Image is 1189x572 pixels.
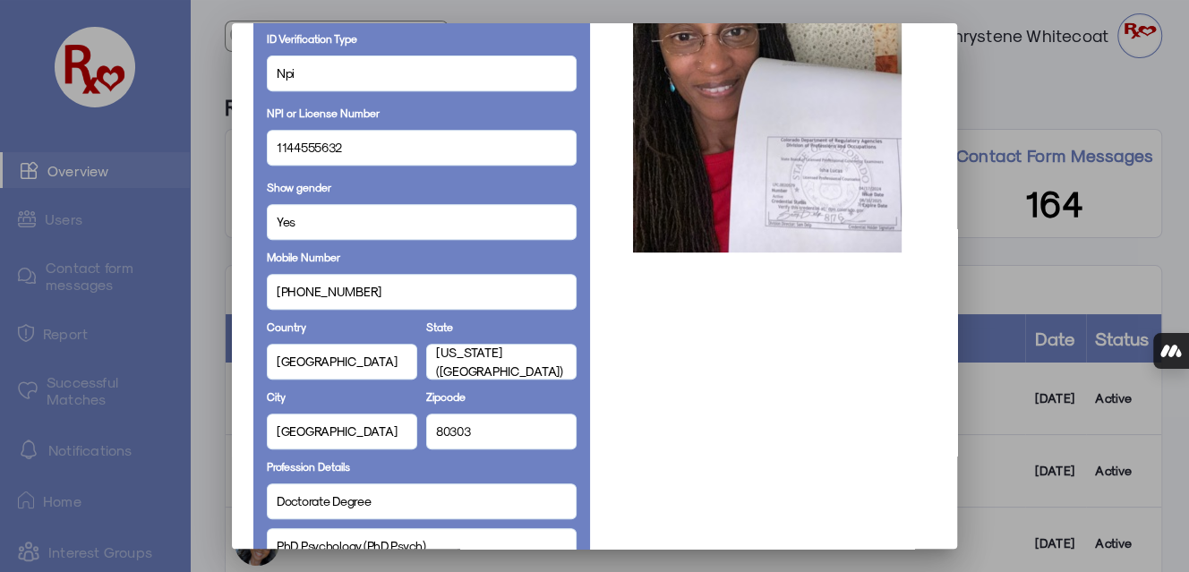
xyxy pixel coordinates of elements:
[436,422,471,440] span: 80303
[277,212,295,231] span: Yes
[277,352,397,371] span: [GEOGRAPHIC_DATA]
[277,64,295,82] span: Npi
[267,458,350,474] label: Profession Details
[267,30,357,47] label: ID Verification Type
[277,422,397,440] span: [GEOGRAPHIC_DATA]
[277,536,426,555] span: PhD Psychology (PhD Psych)
[426,388,466,405] label: Zipcode
[267,179,331,195] label: Show gender
[267,249,340,265] label: Mobile Number
[267,388,286,405] label: City
[436,343,567,380] span: [US_STATE] ([GEOGRAPHIC_DATA])
[267,105,380,121] label: NPI or License Number
[277,282,381,301] span: [PHONE_NUMBER]
[277,138,342,157] span: 1144555632
[426,319,453,335] label: State
[267,319,306,335] label: Country
[277,491,372,510] span: Doctorate Degree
